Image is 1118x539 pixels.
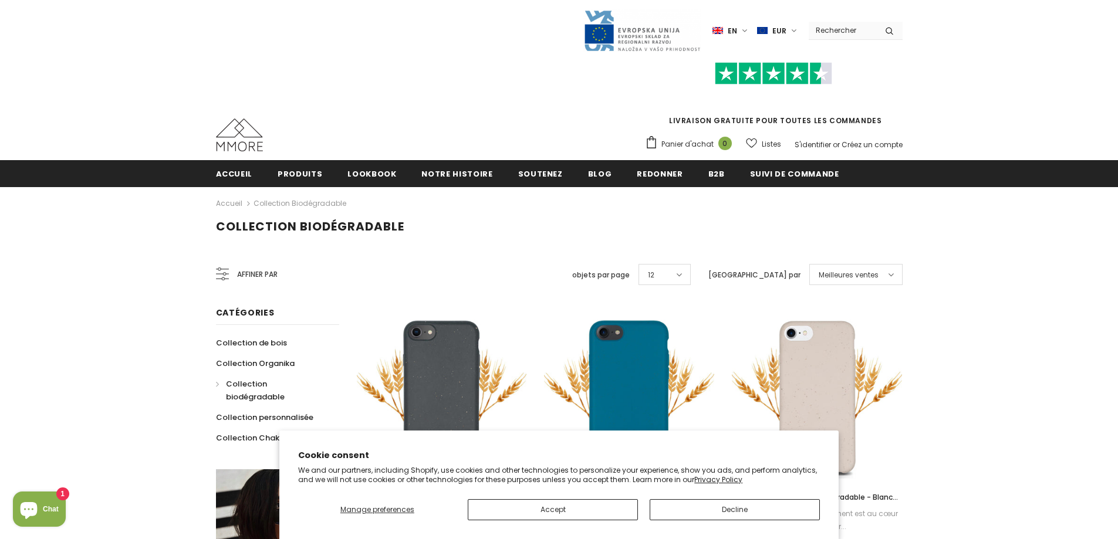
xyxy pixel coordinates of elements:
span: B2B [708,168,725,179]
span: Collection Chakra [216,432,288,443]
p: We and our partners, including Shopify, use cookies and other technologies to personalize your ex... [298,466,820,484]
button: Decline [650,499,820,520]
label: objets par page [572,269,630,281]
span: Meilleures ventes [819,269,879,281]
a: Suivi de commande [750,160,839,187]
button: Accept [468,499,638,520]
span: 12 [648,269,654,281]
span: Collection de bois [216,337,287,348]
span: Lookbook [347,168,396,179]
a: Javni Razpis [583,25,701,35]
a: Collection de bois [216,333,287,353]
span: Catégories [216,307,275,318]
img: i-lang-1.png [712,26,723,36]
a: Collection Organika [216,353,295,374]
span: 0 [718,137,732,150]
span: Collection personnalisée [216,412,313,423]
a: Listes [746,134,781,154]
button: Manage preferences [298,499,456,520]
iframe: Customer reviews powered by Trustpilot [645,84,903,115]
label: [GEOGRAPHIC_DATA] par [708,269,800,281]
img: Cas MMORE [216,118,263,151]
img: Faites confiance aux étoiles pilotes [715,62,832,85]
a: Collection personnalisée [216,407,313,428]
span: Notre histoire [421,168,492,179]
span: Manage preferences [340,504,414,514]
span: Blog [588,168,612,179]
span: Collection biodégradable [216,218,404,235]
a: Panier d'achat 0 [645,135,738,153]
a: Notre histoire [421,160,492,187]
span: en [728,25,737,37]
a: Blog [588,160,612,187]
span: Suivi de commande [750,168,839,179]
a: B2B [708,160,725,187]
span: Collection biodégradable [226,378,285,402]
span: Panier d'achat [661,138,714,150]
a: Accueil [216,160,253,187]
a: Privacy Policy [694,474,742,484]
h2: Cookie consent [298,449,820,462]
span: Accueil [216,168,253,179]
a: Collection Chakra [216,428,288,448]
a: Collection biodégradable [254,198,346,208]
span: or [833,140,840,150]
span: Affiner par [237,268,278,281]
a: Produits [278,160,322,187]
a: Créez un compte [842,140,903,150]
a: Collection biodégradable [216,374,326,407]
a: soutenez [518,160,563,187]
a: Accueil [216,196,242,211]
a: S'identifier [795,140,831,150]
span: EUR [772,25,786,37]
span: LIVRAISON GRATUITE POUR TOUTES LES COMMANDES [645,67,903,126]
img: Javni Razpis [583,9,701,52]
span: Listes [762,138,781,150]
span: Produits [278,168,322,179]
a: Redonner [637,160,683,187]
span: soutenez [518,168,563,179]
a: Lookbook [347,160,396,187]
input: Search Site [809,22,876,39]
span: Collection Organika [216,358,295,369]
inbox-online-store-chat: Shopify online store chat [9,491,69,530]
span: Redonner [637,168,683,179]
